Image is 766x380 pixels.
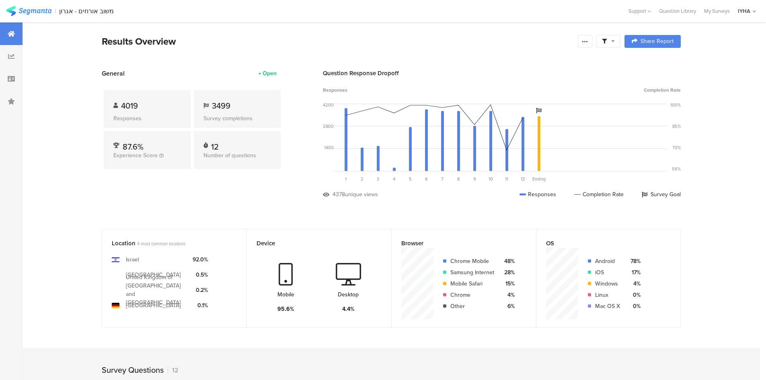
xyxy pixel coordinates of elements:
[441,176,444,182] span: 7
[203,151,256,160] span: Number of questions
[277,305,294,313] div: 95.6%
[212,100,230,112] span: 3499
[126,255,139,264] div: Israel
[193,255,208,264] div: 92.0%
[628,5,651,17] div: Support
[700,7,734,15] a: My Surveys
[377,176,379,182] span: 3
[501,279,515,288] div: 15%
[121,100,138,112] span: 4019
[626,268,641,277] div: 17%
[595,291,620,299] div: Linux
[626,302,641,310] div: 0%
[342,305,355,313] div: 4.4%
[501,268,515,277] div: 28%
[626,291,641,299] div: 0%
[263,69,277,78] div: Open
[6,6,51,16] img: segmanta logo
[102,69,125,78] span: General
[450,268,494,277] div: Samsung Internet
[655,7,700,15] a: Question Library
[123,141,144,153] span: 87.6%
[473,176,476,182] span: 9
[574,190,624,199] div: Completion Rate
[642,190,681,199] div: Survey Goal
[489,176,493,182] span: 10
[55,6,56,16] div: |
[536,108,542,113] i: Survey Goal
[323,123,334,129] div: 2800
[450,302,494,310] div: Other
[193,286,208,294] div: 0.2%
[505,176,508,182] span: 11
[338,290,359,299] div: Desktop
[450,257,494,265] div: Chrome Mobile
[126,271,181,279] div: [GEOGRAPHIC_DATA]
[595,279,620,288] div: Windows
[626,257,641,265] div: 78%
[595,268,620,277] div: iOS
[323,69,681,78] div: Question Response Dropoff
[738,7,750,15] div: IYHA
[102,364,164,376] div: Survey Questions
[644,86,681,94] span: Completion Rate
[193,301,208,310] div: 0.1%
[670,102,681,108] div: 100%
[501,291,515,299] div: 4%
[323,102,334,108] div: 4200
[641,39,674,44] span: Share Report
[450,291,494,299] div: Chrome
[546,239,657,248] div: OS
[324,144,334,151] div: 1400
[112,239,224,248] div: Location
[203,114,271,123] div: Survey completions
[531,176,547,182] div: Ending
[672,166,681,172] div: 56%
[401,239,513,248] div: Browser
[393,176,395,182] span: 4
[113,114,181,123] div: Responses
[211,141,219,149] div: 12
[333,190,345,199] div: 4378
[457,176,460,182] span: 8
[501,257,515,265] div: 48%
[193,271,208,279] div: 0.5%
[257,239,368,248] div: Device
[102,34,574,49] div: Results Overview
[672,144,681,151] div: 70%
[59,7,114,15] div: משוב אורחים - אגרון
[345,190,378,199] div: unique views
[595,302,620,310] div: Mac OS X
[323,86,347,94] span: Responses
[595,257,620,265] div: Android
[137,240,185,247] span: 4 most common locations
[345,176,347,182] span: 1
[626,279,641,288] div: 4%
[277,290,294,299] div: Mobile
[501,302,515,310] div: 6%
[126,273,186,307] div: United Kingdom of [GEOGRAPHIC_DATA] and [GEOGRAPHIC_DATA]
[520,190,556,199] div: Responses
[113,151,158,160] span: Experience Score
[425,176,428,182] span: 6
[361,176,363,182] span: 2
[126,301,181,310] div: [GEOGRAPHIC_DATA]
[521,176,525,182] span: 12
[409,176,412,182] span: 5
[450,279,494,288] div: Mobile Safari
[672,123,681,129] div: 85%
[168,366,178,375] div: 12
